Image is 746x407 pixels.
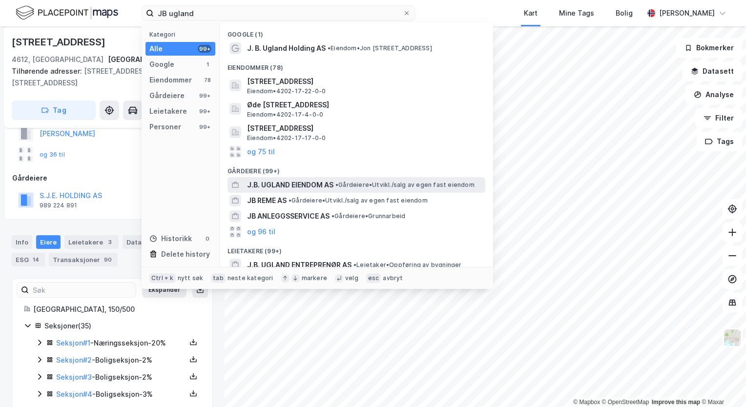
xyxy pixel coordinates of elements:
div: - Næringsseksjon - 20% [56,337,186,349]
span: J.B. UGLAND ENTREPRENØR AS [247,259,352,271]
a: Seksjon#4 [56,390,92,398]
span: • [335,181,338,188]
span: Gårdeiere • Grunnarbeid [332,212,405,220]
div: avbryt [383,274,403,282]
div: Eiere [36,235,61,249]
div: [GEOGRAPHIC_DATA], 150/500 [33,304,201,315]
div: 99+ [198,123,211,131]
span: JB ANLEGGSSERVICE AS [247,210,330,222]
div: - Boligseksjon - 3% [56,388,186,400]
div: velg [345,274,358,282]
div: [STREET_ADDRESS] [12,34,107,50]
span: • [328,44,331,52]
div: 99+ [198,45,211,53]
a: Mapbox [573,399,600,406]
div: Gårdeiere [149,90,185,102]
div: 989 224 891 [40,202,77,209]
button: og 75 til [247,146,275,158]
div: Mine Tags [559,7,594,19]
img: logo.f888ab2527a4732fd821a326f86c7f29.svg [16,4,118,21]
div: Alle [149,43,163,55]
div: Leietakere [149,105,187,117]
div: Kart [524,7,538,19]
span: Eiendom • Jon [STREET_ADDRESS] [328,44,432,52]
span: JB REME AS [247,195,287,206]
div: Seksjoner ( 35 ) [44,320,201,332]
span: J.B. UGLAND EIENDOM AS [247,179,333,191]
div: [GEOGRAPHIC_DATA], 150/500 [108,54,213,65]
span: [STREET_ADDRESS] [247,76,481,87]
div: 14 [31,255,41,265]
a: Seksjon#2 [56,356,92,364]
iframe: Chat Widget [697,360,746,407]
div: 4612, [GEOGRAPHIC_DATA] [12,54,104,65]
a: Seksjon#3 [56,373,92,381]
a: OpenStreetMap [602,399,649,406]
div: - Boligseksjon - 2% [56,371,186,383]
div: Google (1) [220,23,493,41]
div: [PERSON_NAME] [659,7,715,19]
span: Eiendom • 4202-17-17-0-0 [247,134,326,142]
button: Analyse [685,85,742,104]
div: neste kategori [228,274,273,282]
div: Ctrl + k [149,273,176,283]
span: • [332,212,334,220]
div: Transaksjoner [49,253,118,266]
div: Gårdeiere [12,172,212,184]
div: 1 [204,61,211,68]
div: Leietakere [64,235,119,249]
div: Info [12,235,32,249]
button: Filter [695,108,742,128]
div: Bolig [616,7,633,19]
div: ESG [12,253,45,266]
div: - Boligseksjon - 2% [56,354,186,366]
button: og 96 til [247,226,275,238]
span: Eiendom • 4202-17-4-0-0 [247,111,323,119]
div: 99+ [198,107,211,115]
span: [STREET_ADDRESS] [247,122,481,134]
span: Gårdeiere • Utvikl./salg av egen fast eiendom [335,181,475,189]
a: Seksjon#1 [56,339,90,347]
div: markere [302,274,327,282]
button: Ekspander [142,282,186,298]
div: [STREET_ADDRESS], [STREET_ADDRESS] [12,65,205,89]
span: J. B. Ugland Holding AS [247,42,326,54]
div: esc [366,273,381,283]
input: Søk [29,283,136,297]
div: Leietakere (99+) [220,240,493,257]
div: Gårdeiere (99+) [220,160,493,177]
div: Delete history [161,248,210,260]
span: Tilhørende adresser: [12,67,84,75]
span: • [289,197,291,204]
div: Personer [149,121,181,133]
img: Z [723,328,742,347]
span: Leietaker • Oppføring av bygninger [353,261,462,269]
span: • [353,261,356,268]
div: 78 [204,76,211,84]
button: Datasett [683,61,742,81]
span: Eiendom • 4202-17-22-0-0 [247,87,326,95]
a: Improve this map [652,399,700,406]
button: Tags [697,132,742,151]
button: Bokmerker [676,38,742,58]
span: Gårdeiere • Utvikl./salg av egen fast eiendom [289,197,428,204]
div: nytt søk [178,274,204,282]
button: Tag [12,101,96,120]
div: 90 [102,255,114,265]
div: 99+ [198,92,211,100]
div: Eiendommer [149,74,192,86]
div: Kategori [149,31,215,38]
div: 3 [105,237,115,247]
div: Eiendommer (78) [220,56,493,74]
span: Øde [STREET_ADDRESS] [247,99,481,111]
div: tab [211,273,226,283]
div: Historikk [149,233,192,244]
div: Datasett [123,235,159,249]
input: Søk på adresse, matrikkel, gårdeiere, leietakere eller personer [154,6,403,20]
div: 0 [204,235,211,243]
div: Google [149,59,174,70]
